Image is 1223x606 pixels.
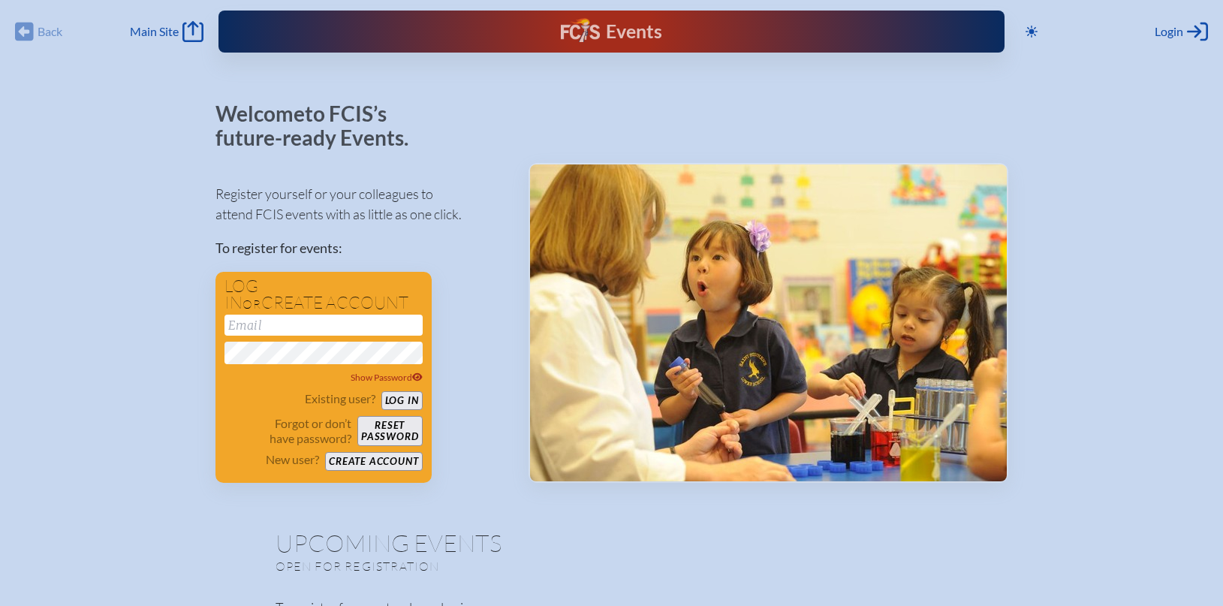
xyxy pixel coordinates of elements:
button: Log in [381,391,423,410]
a: Main Site [130,21,203,42]
input: Email [224,315,423,336]
p: New user? [266,452,319,467]
span: Show Password [351,372,423,383]
p: To register for events: [215,238,505,258]
p: Register yourself or your colleagues to attend FCIS events with as little as one click. [215,184,505,225]
button: Create account [325,452,422,471]
span: Login [1155,24,1183,39]
p: Existing user? [305,391,375,406]
button: Resetpassword [357,416,422,446]
h1: Log in create account [224,278,423,312]
span: or [242,297,261,312]
h1: Upcoming Events [276,531,948,555]
span: Main Site [130,24,179,39]
p: Open for registration [276,559,672,574]
p: Forgot or don’t have password? [224,416,352,446]
p: Welcome to FCIS’s future-ready Events. [215,102,426,149]
div: FCIS Events — Future ready [439,18,784,45]
img: Events [530,164,1007,481]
